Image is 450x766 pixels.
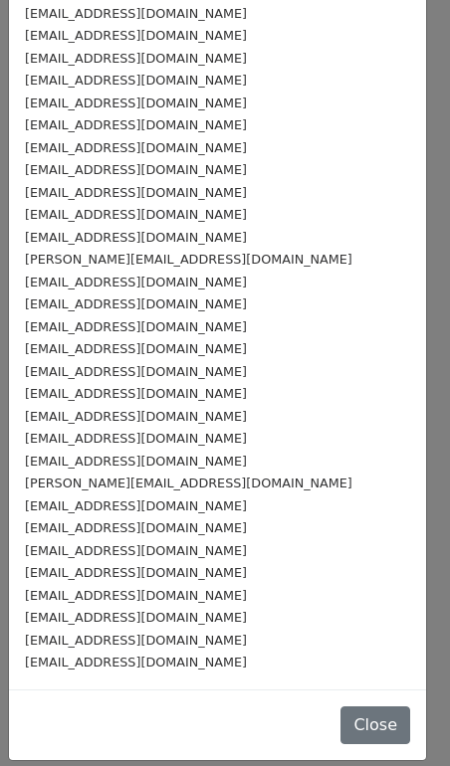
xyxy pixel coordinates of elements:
small: [EMAIL_ADDRESS][DOMAIN_NAME] [25,655,247,670]
small: [EMAIL_ADDRESS][DOMAIN_NAME] [25,520,247,535]
iframe: Chat Widget [350,670,450,766]
small: [EMAIL_ADDRESS][DOMAIN_NAME] [25,6,247,21]
small: [EMAIL_ADDRESS][DOMAIN_NAME] [25,96,247,110]
small: [EMAIL_ADDRESS][DOMAIN_NAME] [25,454,247,469]
small: [EMAIL_ADDRESS][DOMAIN_NAME] [25,275,247,289]
small: [EMAIL_ADDRESS][DOMAIN_NAME] [25,117,247,132]
button: Close [340,706,410,744]
small: [EMAIL_ADDRESS][DOMAIN_NAME] [25,588,247,603]
small: [EMAIL_ADDRESS][DOMAIN_NAME] [25,162,247,177]
small: [EMAIL_ADDRESS][DOMAIN_NAME] [25,431,247,446]
small: [EMAIL_ADDRESS][DOMAIN_NAME] [25,185,247,200]
small: [EMAIL_ADDRESS][DOMAIN_NAME] [25,565,247,580]
small: [PERSON_NAME][EMAIL_ADDRESS][DOMAIN_NAME] [25,252,352,267]
small: [EMAIL_ADDRESS][DOMAIN_NAME] [25,319,247,334]
small: [EMAIL_ADDRESS][DOMAIN_NAME] [25,498,247,513]
small: [EMAIL_ADDRESS][DOMAIN_NAME] [25,207,247,222]
small: [EMAIL_ADDRESS][DOMAIN_NAME] [25,610,247,625]
small: [EMAIL_ADDRESS][DOMAIN_NAME] [25,364,247,379]
small: [EMAIL_ADDRESS][DOMAIN_NAME] [25,51,247,66]
small: [EMAIL_ADDRESS][DOMAIN_NAME] [25,543,247,558]
small: [EMAIL_ADDRESS][DOMAIN_NAME] [25,341,247,356]
small: [EMAIL_ADDRESS][DOMAIN_NAME] [25,296,247,311]
small: [PERSON_NAME][EMAIL_ADDRESS][DOMAIN_NAME] [25,476,352,490]
small: [EMAIL_ADDRESS][DOMAIN_NAME] [25,140,247,155]
small: [EMAIL_ADDRESS][DOMAIN_NAME] [25,230,247,245]
small: [EMAIL_ADDRESS][DOMAIN_NAME] [25,28,247,43]
small: [EMAIL_ADDRESS][DOMAIN_NAME] [25,73,247,88]
small: [EMAIL_ADDRESS][DOMAIN_NAME] [25,633,247,648]
small: [EMAIL_ADDRESS][DOMAIN_NAME] [25,386,247,401]
small: [EMAIL_ADDRESS][DOMAIN_NAME] [25,409,247,424]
